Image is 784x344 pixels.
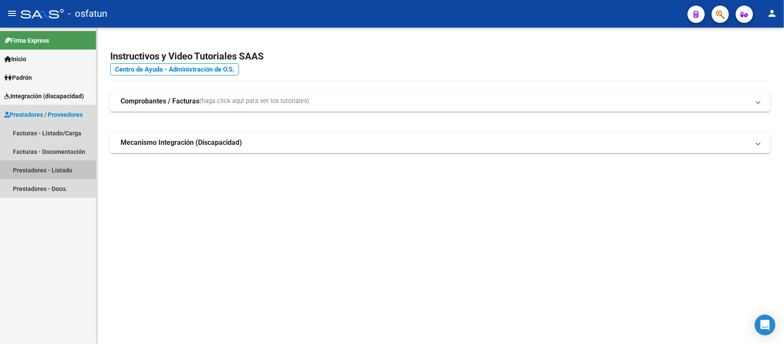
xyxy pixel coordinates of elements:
[121,97,199,106] strong: Comprobantes / Facturas
[121,138,242,147] strong: Mecanismo Integración (Discapacidad)
[4,36,49,45] span: Firma Express
[110,63,239,75] a: Centro de Ayuda - Administración de O.S.
[110,132,770,153] mat-expansion-panel-header: Mecanismo Integración (Discapacidad)
[7,8,17,19] mat-icon: menu
[199,97,309,106] span: (haga click aquí para ver los tutoriales)
[4,54,26,64] span: Inicio
[767,8,777,19] mat-icon: person
[4,91,84,101] span: Integración (discapacidad)
[68,4,107,23] span: - osfatun
[110,91,770,112] mat-expansion-panel-header: Comprobantes / Facturas(haga click aquí para ver los tutoriales)
[4,110,83,119] span: Prestadores / Proveedores
[110,48,770,65] h2: Instructivos y Video Tutoriales SAAS
[755,315,775,335] div: Open Intercom Messenger
[4,73,32,82] span: Padrón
